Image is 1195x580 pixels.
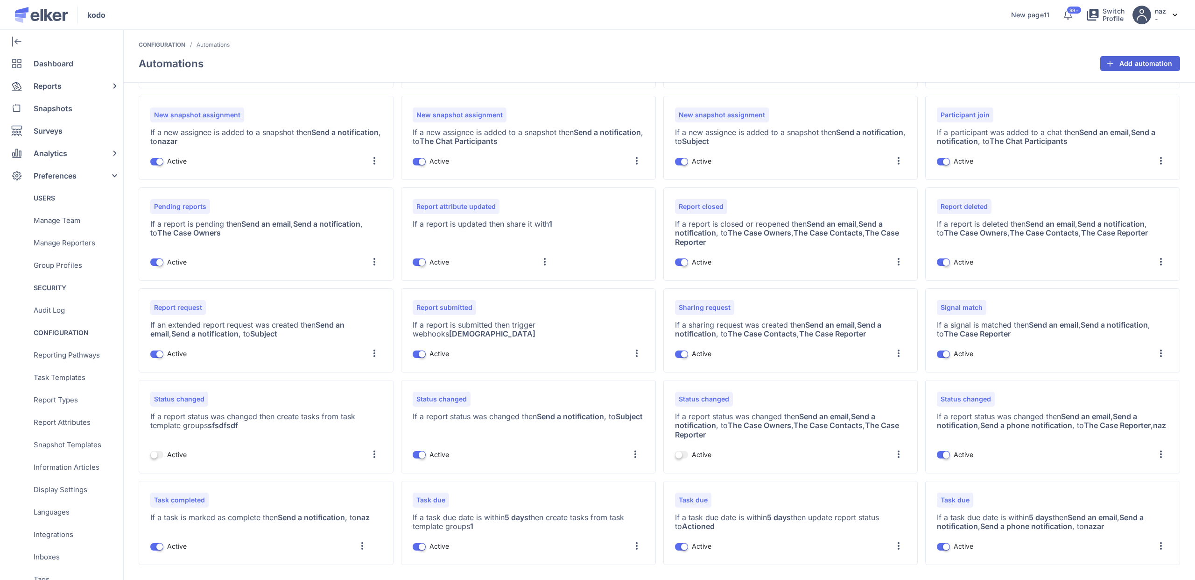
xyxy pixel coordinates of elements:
[682,522,715,531] span: Actioned
[682,136,709,146] span: Subject
[1081,320,1148,329] span: Send a notification
[692,350,711,358] span: Active
[937,513,1144,531] span: Send a notification
[15,7,68,23] img: Elker
[1155,15,1166,23] p: -
[675,107,769,122] div: New snapshot assignment
[675,321,907,338] div: If a sharing request was created then , , to ,
[937,199,991,214] div: Report deleted
[1029,320,1078,329] span: Send an email
[150,220,382,237] div: If a report is pending then , , to
[675,412,907,439] div: If a report status was changed then , , to , ,
[1084,522,1104,531] span: nazar
[150,493,209,508] div: Task completed
[728,421,791,430] span: The Case Owners
[937,220,1168,237] div: If a report is deleted then , , to , ,
[413,300,476,315] div: Report submitted
[1173,14,1177,16] img: svg%3e
[449,329,535,338] span: [DEMOGRAPHIC_DATA]
[549,219,552,229] span: 1
[807,219,856,229] span: Send an email
[937,513,1168,531] div: If a task due date is within then , , , to
[413,220,552,229] div: If a report is updated then share it with
[34,165,77,187] span: Preferences
[167,451,187,458] span: Active
[980,421,1072,430] span: Send a phone notification
[167,350,187,358] span: Active
[937,493,973,508] div: Task due
[937,392,995,407] div: Status changed
[574,128,641,137] span: Send a notification
[413,128,644,146] div: If a new assignee is added to a snapshot then , to
[150,321,382,338] div: If an extended report request was created then , , to
[34,75,62,97] span: Reports
[728,329,797,338] span: The Case Contacts
[1011,11,1049,19] a: New page11
[190,41,192,49] li: /
[34,479,87,501] span: Display Settings
[34,389,78,411] span: Report Types
[675,300,734,315] div: Sharing request
[413,107,506,122] div: New snapshot assignment
[34,52,73,75] span: Dashboard
[954,157,973,165] span: Active
[1100,56,1180,71] button: Add automation
[34,456,99,479] span: Information Articles
[150,300,206,315] div: Report request
[1155,7,1166,15] h5: naz
[413,199,499,214] div: Report attribute updated
[799,329,866,338] span: The Case Reporter
[150,107,244,122] div: New snapshot assignment
[150,128,382,146] div: If a new assignee is added to a snapshot then , to
[34,546,60,568] span: Inboxes
[937,321,1168,338] div: If a signal is matched then , , to
[429,350,449,358] span: Active
[675,199,727,214] div: Report closed
[937,300,986,315] div: Signal match
[980,522,1072,531] span: Send a phone notification
[413,412,643,421] div: If a report status was changed then , to
[1119,60,1172,67] span: Add automation
[1029,513,1053,522] span: 5 days
[616,412,643,421] span: Subject
[1153,421,1166,430] span: naz
[34,501,70,523] span: Languages
[34,434,101,456] span: Snapshot Templates
[150,513,370,522] div: If a task is marked as complete then , to
[937,128,1168,146] div: If a participant was added to a chat then , , to
[167,542,187,550] span: Active
[470,522,473,531] span: 1
[767,513,791,522] span: 5 days
[171,329,239,338] span: Send a notification
[1077,219,1145,229] span: Send a notification
[34,142,67,165] span: Analytics
[937,412,1168,430] div: If a report status was changed then , , , to ,
[990,136,1068,146] span: The Chat Participants
[429,258,449,266] span: Active
[675,228,899,246] span: The Case Reporter
[429,542,449,550] span: Active
[311,128,379,137] span: Send a notification
[87,9,105,21] span: kodo
[675,513,907,531] div: If a task due date is within then update report status to
[167,258,187,266] span: Active
[675,219,883,237] span: Send a notification
[1061,412,1111,421] span: Send an email
[34,209,80,232] span: Manage Team
[1084,421,1151,430] span: The Case Reporter
[139,41,185,49] li: Configuration
[692,157,711,165] span: Active
[293,219,360,229] span: Send a notification
[167,157,187,165] span: Active
[429,451,449,458] span: Active
[794,421,863,430] span: The Case Contacts
[208,421,238,430] span: sfsdfsdf
[413,392,471,407] div: Status changed
[139,57,204,70] h4: Automations
[34,366,85,389] span: Task Templates
[537,412,604,421] span: Send a notification
[692,542,711,550] span: Active
[197,41,230,49] li: Automations
[937,107,993,122] div: Participant join
[150,199,210,214] div: Pending reports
